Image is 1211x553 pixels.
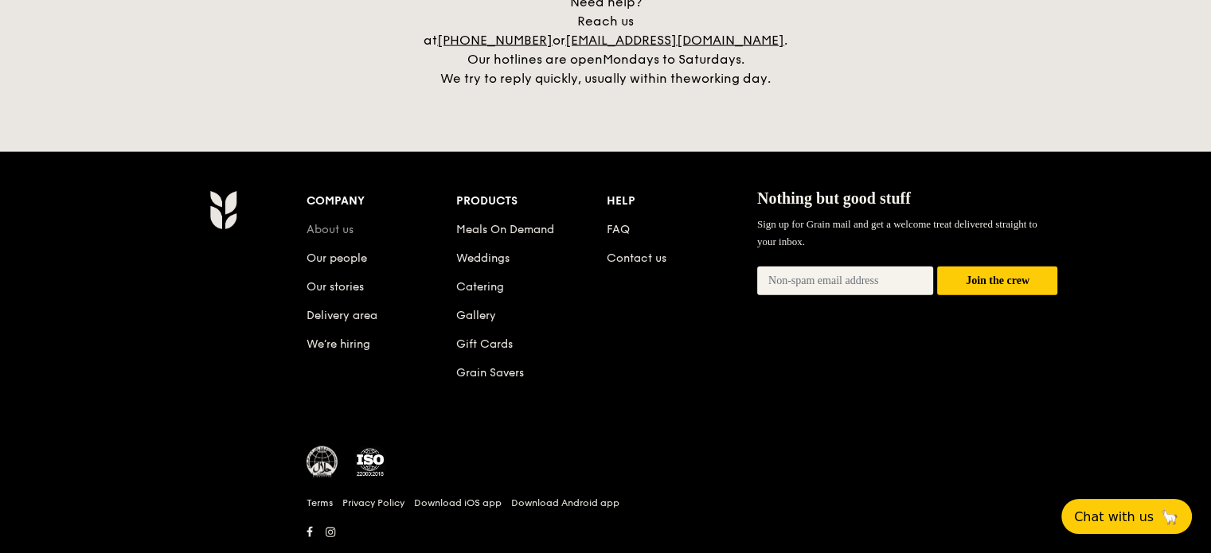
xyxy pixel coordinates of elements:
[307,497,333,509] a: Terms
[565,33,784,48] a: [EMAIL_ADDRESS][DOMAIN_NAME]
[354,446,386,478] img: ISO Certified
[307,446,338,478] img: MUIS Halal Certified
[607,223,630,236] a: FAQ
[757,218,1037,247] span: Sign up for Grain mail and get a welcome treat delivered straight to your inbox.
[691,71,771,86] span: working day.
[1074,509,1154,524] span: Chat with us
[456,251,510,265] a: Weddings
[307,280,364,294] a: Our stories
[757,189,911,207] span: Nothing but good stuff
[511,497,619,509] a: Download Android app
[307,251,367,265] a: Our people
[1160,508,1179,526] span: 🦙
[607,190,757,212] div: Help
[456,223,554,236] a: Meals On Demand
[456,366,524,380] a: Grain Savers
[603,52,744,67] span: Mondays to Saturdays.
[456,280,504,294] a: Catering
[757,267,934,295] input: Non-spam email address
[307,337,370,351] a: We’re hiring
[209,190,237,230] img: AYc88T3wAAAABJRU5ErkJggg==
[456,190,607,212] div: Products
[414,497,502,509] a: Download iOS app
[437,33,553,48] a: [PHONE_NUMBER]
[342,497,404,509] a: Privacy Policy
[937,267,1057,296] button: Join the crew
[307,190,457,212] div: Company
[456,309,496,322] a: Gallery
[1061,499,1192,534] button: Chat with us🦙
[307,309,377,322] a: Delivery area
[307,223,354,236] a: About us
[607,251,666,265] a: Contact us
[456,337,513,351] a: Gift Cards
